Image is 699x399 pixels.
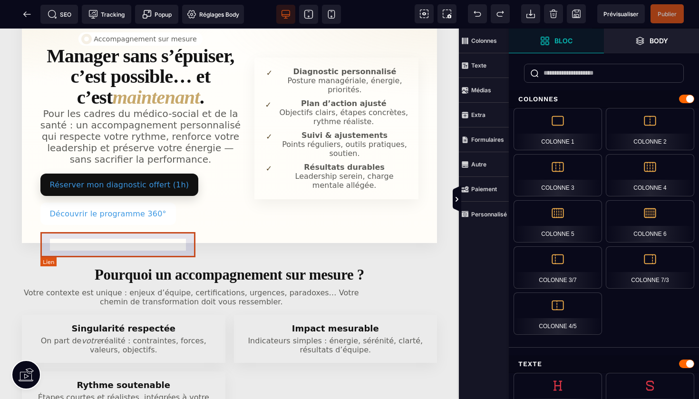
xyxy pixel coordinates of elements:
[604,29,699,53] span: Ouvrir les calques
[264,134,273,146] span: ✓
[113,58,200,79] em: maintenant
[514,154,602,196] div: Colonne 3
[606,200,694,243] div: Colonne 6
[278,70,409,97] div: Objectifs clairs, étapes concrètes, rythme réaliste.
[88,10,125,19] span: Tracking
[514,200,602,243] div: Colonne 5
[459,127,509,152] span: Formulaires
[509,90,699,108] div: Colonnes
[264,70,272,83] span: ✓
[280,134,409,161] div: Leadership serein, charge mentale allégée.
[650,4,684,23] span: Enregistrer le contenu
[135,5,178,24] span: Créer une alerte modale
[301,102,388,111] strong: Suivi & ajustements
[471,136,504,143] strong: Formulaires
[276,5,295,24] span: Voir bureau
[243,308,429,326] p: Indicateurs simples : énergie, sérénité, clarté, résultats d’équipe.
[30,351,217,361] h3: Rythme soutenable
[187,10,239,19] span: Réglages Body
[40,145,199,167] a: Réserver mon diagnostic offert (1h)
[40,174,176,196] a: Découvrir le programme 360°
[606,246,694,289] div: Colonne 7/3
[658,10,677,18] span: Publier
[82,5,131,24] span: Code de suivi
[304,134,385,143] strong: Résultats durables
[471,111,485,118] strong: Extra
[437,4,456,23] span: Capture d'écran
[471,211,507,218] strong: Personnalisé
[567,4,586,23] span: Enregistrer
[521,4,540,23] span: Importer
[459,53,509,78] span: Texte
[30,308,217,326] p: On part de réalité : contraintes, forces, valeurs, objectifs.
[459,202,509,226] span: Personnalisé
[48,10,71,19] span: SEO
[142,10,172,19] span: Popup
[40,79,241,136] p: Pour les cadres du médico-social et de la santé : un accompagnement personnalisé qui respecte vot...
[293,39,397,48] strong: Diagnostic personnalisé
[30,364,217,382] p: Étapes courtes et réalistes, intégrées à votre agenda.
[459,78,509,103] span: Médias
[182,5,244,24] span: Favicon
[597,4,645,23] span: Aperçu
[40,17,241,79] h1: Manager sans s’épuiser, c’est possible… et c’est .
[40,5,78,24] span: Métadata SEO
[459,152,509,177] span: Autre
[18,5,37,24] span: Retour
[280,39,409,66] div: Posture managériale, énergie, priorités.
[243,295,429,305] h3: Impact mesurable
[415,4,434,23] span: Voir les composants
[30,295,217,305] h3: Singularité respectée
[606,108,694,150] div: Colonne 2
[509,355,699,373] div: Texte
[514,108,602,150] div: Colonne 1
[459,177,509,202] span: Paiement
[650,37,668,44] strong: Body
[264,39,274,51] span: ✓
[459,29,509,53] span: Colonnes
[514,292,602,335] div: Colonne 4/5
[264,102,274,115] span: ✓
[459,103,509,127] span: Extra
[280,102,409,129] div: Points réguliers, outils pratiques, soutien.
[471,185,497,193] strong: Paiement
[544,4,563,23] span: Nettoyage
[603,10,639,18] span: Prévisualiser
[509,185,518,214] span: Afficher les vues
[471,37,497,44] strong: Colonnes
[471,87,491,94] strong: Médias
[254,29,418,171] aside: Ce que comprend l'accompagnement
[299,5,318,24] span: Voir tablette
[81,308,101,317] em: votre
[22,260,361,278] p: Votre contexte est unique : enjeux d’équipe, certifications, urgences, paradoxes… Votre chemin de...
[471,161,486,168] strong: Autre
[78,4,203,17] span: Accompagnement sur mesure
[468,4,487,23] span: Défaire
[471,62,486,69] strong: Texte
[491,4,510,23] span: Rétablir
[322,5,341,24] span: Voir mobile
[509,29,604,53] span: Ouvrir les blocs
[301,70,387,79] strong: Plan d’action ajusté
[514,246,602,289] div: Colonne 3/7
[22,238,437,255] h2: Pourquoi un accompagnement sur mesure ?
[554,37,573,44] strong: Bloc
[606,154,694,196] div: Colonne 4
